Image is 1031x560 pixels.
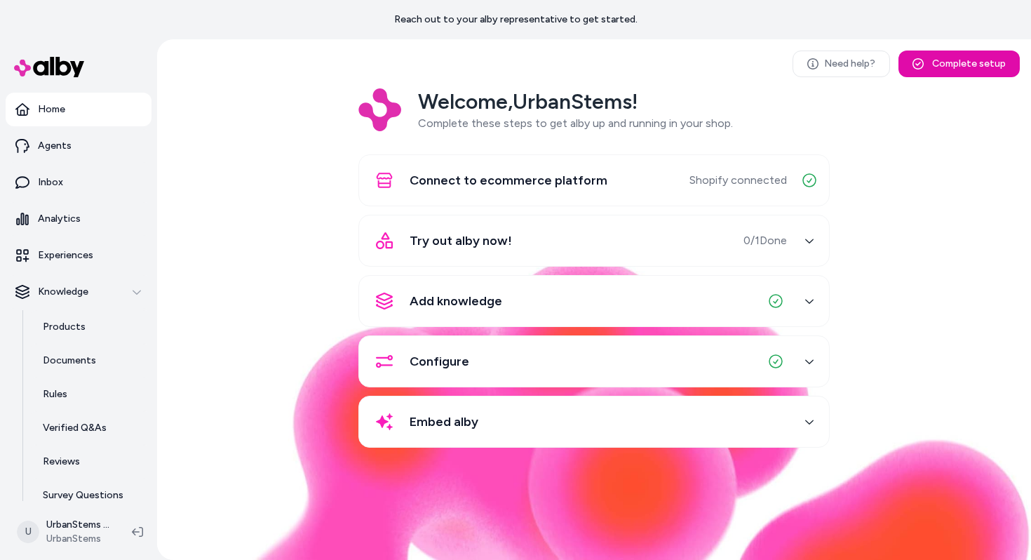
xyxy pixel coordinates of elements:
p: Verified Q&As [43,421,107,435]
a: Products [29,310,151,344]
p: Inbox [38,175,63,189]
p: Analytics [38,212,81,226]
span: Connect to ecommerce platform [410,171,607,190]
button: UUrbanStems ShopifyUrbanStems [8,509,121,554]
a: Rules [29,378,151,411]
a: Inbox [6,166,151,199]
a: Agents [6,129,151,163]
a: Experiences [6,239,151,272]
button: Complete setup [898,51,1020,77]
p: Experiences [38,248,93,262]
span: U [17,521,39,543]
p: Rules [43,387,67,401]
span: Complete these steps to get alby up and running in your shop. [418,116,733,130]
img: Logo [358,88,401,131]
img: alby Logo [14,57,84,77]
span: UrbanStems [46,532,109,546]
p: Reach out to your alby representative to get started. [394,13,638,27]
button: Embed alby [368,405,821,439]
a: Analytics [6,202,151,236]
span: Configure [410,352,469,371]
p: Knowledge [38,285,88,299]
a: Documents [29,344,151,378]
a: Need help? [793,51,890,77]
button: Configure [368,345,821,378]
p: Home [38,102,65,116]
button: Try out alby now!0/1Done [368,224,821,258]
h2: Welcome, UrbanStems ! [418,88,733,115]
p: Survey Questions [43,488,123,502]
p: UrbanStems Shopify [46,518,109,532]
p: Reviews [43,455,80,469]
button: Connect to ecommerce platformShopify connected [368,164,821,197]
span: 0 / 1 Done [743,232,787,249]
p: Documents [43,354,96,368]
img: alby Bubble [157,257,1031,560]
p: Agents [38,139,72,153]
a: Survey Questions [29,479,151,512]
a: Verified Q&As [29,411,151,445]
p: Products [43,320,86,334]
button: Knowledge [6,275,151,309]
span: Add knowledge [410,291,502,311]
span: Try out alby now! [410,231,512,251]
button: Add knowledge [368,284,821,318]
span: Shopify connected [689,172,787,189]
a: Reviews [29,445,151,479]
a: Home [6,93,151,126]
span: Embed alby [410,412,478,432]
